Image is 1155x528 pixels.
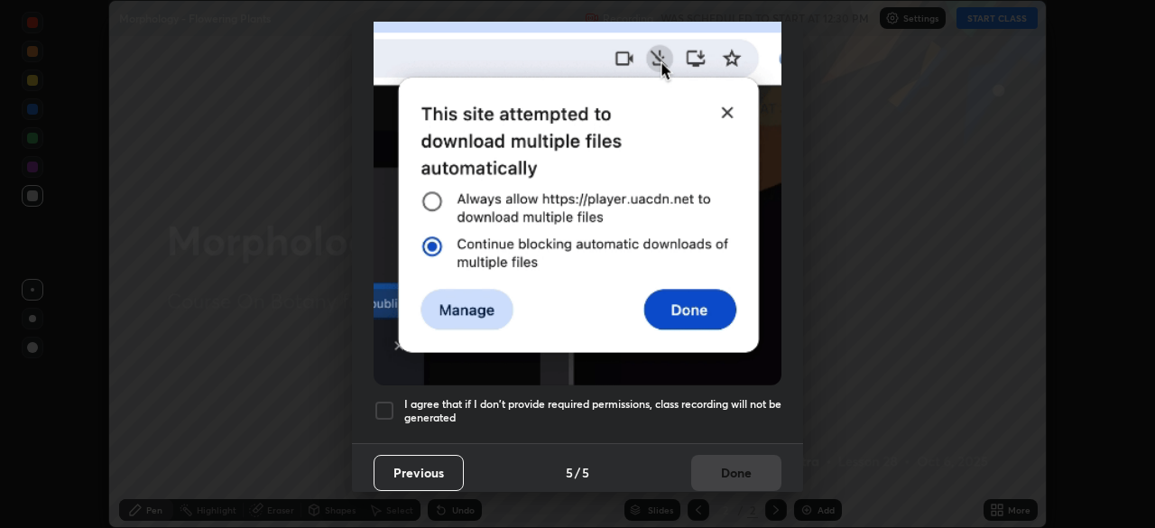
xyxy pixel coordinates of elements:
h4: 5 [582,463,589,482]
h5: I agree that if I don't provide required permissions, class recording will not be generated [404,397,781,425]
h4: 5 [566,463,573,482]
button: Previous [374,455,464,491]
h4: / [575,463,580,482]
